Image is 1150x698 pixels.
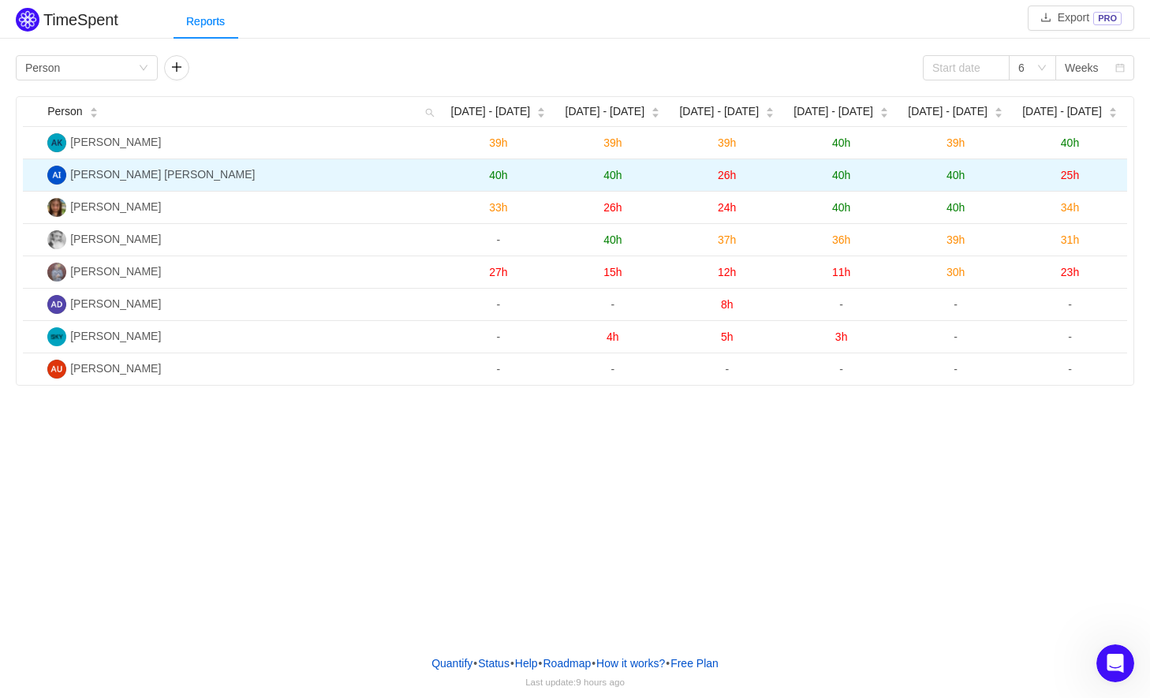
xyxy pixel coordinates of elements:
span: Person [47,103,82,120]
div: Weeks [1065,56,1099,80]
i: icon: caret-down [994,111,1003,116]
img: RS [47,198,66,217]
span: 3h [835,330,848,343]
span: [DATE] - [DATE] [793,103,873,120]
span: 27h [489,266,507,278]
i: icon: caret-up [994,106,1003,110]
i: icon: caret-down [537,111,546,116]
span: - [497,363,501,375]
i: icon: caret-up [537,106,546,110]
span: • [510,657,514,670]
img: AK [47,133,66,152]
div: Sort [651,105,660,116]
span: 40h [832,169,850,181]
span: 39h [947,233,965,246]
span: - [1068,298,1072,311]
span: 40h [947,201,965,214]
span: [DATE] - [DATE] [679,103,759,120]
span: 39h [603,136,622,149]
span: • [539,657,543,670]
img: AD [47,327,66,346]
span: 34h [1061,201,1079,214]
span: 39h [718,136,736,149]
span: • [592,657,596,670]
span: 40h [947,169,965,181]
img: AD [47,295,66,314]
span: 33h [489,201,507,214]
i: icon: down [139,63,148,74]
div: 6 [1018,56,1025,80]
span: [DATE] - [DATE] [451,103,531,120]
span: 40h [832,136,850,149]
i: icon: search [419,97,441,126]
span: - [610,298,614,311]
span: - [839,363,843,375]
span: 8h [721,298,734,311]
span: 5h [721,330,734,343]
img: Quantify logo [16,8,39,32]
span: 25h [1061,169,1079,181]
div: Sort [1108,105,1118,116]
span: 30h [947,266,965,278]
span: [PERSON_NAME] [70,362,161,375]
span: 26h [718,169,736,181]
img: AU [47,360,66,379]
i: icon: calendar [1115,63,1125,74]
button: How it works? [596,651,666,675]
i: icon: caret-down [89,111,98,116]
span: - [954,363,958,375]
span: - [954,330,958,343]
span: 39h [947,136,965,149]
i: icon: down [1037,63,1047,74]
span: 11h [832,266,850,278]
span: 31h [1061,233,1079,246]
span: [PERSON_NAME] [70,200,161,213]
span: - [1068,363,1072,375]
div: Sort [994,105,1003,116]
button: Free Plan [670,651,719,675]
i: icon: caret-down [766,111,775,116]
span: - [497,298,501,311]
span: [PERSON_NAME] [70,136,161,148]
span: 23h [1061,266,1079,278]
i: icon: caret-down [652,111,660,116]
span: 24h [718,201,736,214]
span: - [497,233,501,246]
i: icon: caret-down [1108,111,1117,116]
span: [PERSON_NAME] [70,233,161,245]
span: [PERSON_NAME] [PERSON_NAME] [70,168,255,181]
div: Reports [174,4,237,39]
span: 12h [718,266,736,278]
a: Help [514,651,539,675]
span: 37h [718,233,736,246]
span: • [473,657,477,670]
div: Person [25,56,60,80]
button: icon: plus [164,55,189,80]
img: BS [47,263,66,282]
i: icon: caret-down [879,111,888,116]
span: • [666,657,670,670]
iframe: Intercom live chat [1096,644,1134,682]
span: 4h [607,330,619,343]
div: Sort [765,105,775,116]
span: - [1068,330,1072,343]
span: - [839,298,843,311]
a: Quantify [431,651,473,675]
span: 40h [603,233,622,246]
i: icon: caret-up [879,106,888,110]
span: [DATE] - [DATE] [566,103,645,120]
span: Last update: [525,677,625,687]
span: [DATE] - [DATE] [1022,103,1102,120]
span: 40h [832,201,850,214]
span: 15h [603,266,622,278]
span: - [497,330,501,343]
i: icon: caret-up [766,106,775,110]
span: 40h [1061,136,1079,149]
span: [PERSON_NAME] [70,297,161,310]
span: 26h [603,201,622,214]
span: 36h [832,233,850,246]
span: 40h [489,169,507,181]
a: Roadmap [543,651,592,675]
span: - [725,363,729,375]
span: [PERSON_NAME] [70,265,161,278]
